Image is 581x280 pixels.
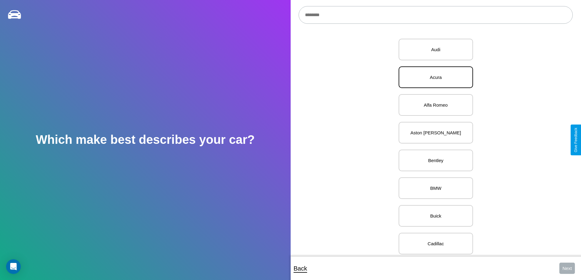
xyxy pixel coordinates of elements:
p: Cadillac [405,239,466,248]
p: Aston [PERSON_NAME] [405,129,466,137]
p: Acura [405,73,466,81]
button: Next [559,263,575,274]
div: Open Intercom Messenger [6,259,21,274]
p: Buick [405,212,466,220]
p: Back [294,263,307,274]
p: Alfa Romeo [405,101,466,109]
p: Audi [405,45,466,54]
h2: Which make best describes your car? [36,133,255,147]
p: Bentley [405,156,466,165]
div: Give Feedback [574,128,578,152]
p: BMW [405,184,466,192]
